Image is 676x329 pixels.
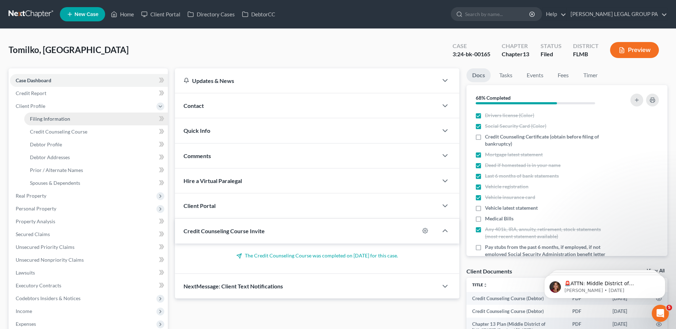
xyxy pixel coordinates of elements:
[24,125,168,138] a: Credit Counseling Course
[610,42,659,58] button: Preview
[466,68,491,82] a: Docs
[30,154,70,160] span: Debtor Addresses
[652,305,669,322] iframe: Intercom live chat
[485,112,534,119] span: Drivers license (Color)
[485,162,561,169] span: Deed if homestead is in your name
[16,282,61,288] span: Executory Contracts
[24,151,168,164] a: Debtor Addresses
[466,292,567,305] td: Credit Counseling Course (Debtor)
[578,68,603,82] a: Timer
[184,228,265,234] span: Credit Counseling Course Invite
[485,183,528,190] span: Vehicle registration
[16,90,46,96] span: Credit Report
[184,77,429,84] div: Updates & News
[567,305,607,318] td: PDF
[573,50,599,58] div: FLMB
[184,252,451,259] p: The Credit Counseling Course was completed on [DATE] for this case.
[533,260,676,310] iframe: Intercom notifications message
[466,305,567,318] td: Credit Counseling Course (Debtor)
[16,270,35,276] span: Lawsuits
[10,74,168,87] a: Case Dashboard
[30,167,83,173] span: Prior / Alternate Names
[74,12,98,17] span: New Case
[184,283,283,289] span: NextMessage: Client Text Notifications
[16,244,74,250] span: Unsecured Priority Claims
[16,77,51,83] span: Case Dashboard
[466,267,512,275] div: Client Documents
[16,218,55,224] span: Property Analysis
[485,151,543,158] span: Mortgage latest statement
[542,8,566,21] a: Help
[485,122,546,130] span: Social Security Card (Color)
[523,51,529,57] span: 13
[453,50,490,58] div: 3:24-bk-00165
[16,295,81,301] span: Codebtors Insiders & Notices
[16,205,56,211] span: Personal Property
[10,241,168,254] a: Unsecured Priority Claims
[485,194,535,201] span: Vehicle insurance card
[16,257,84,263] span: Unsecured Nonpriority Claims
[10,266,168,279] a: Lawsuits
[10,279,168,292] a: Executory Contracts
[573,42,599,50] div: District
[541,42,562,50] div: Status
[238,8,279,21] a: DebtorCC
[184,202,216,209] span: Client Portal
[24,138,168,151] a: Debtor Profile
[30,180,80,186] span: Spouses & Dependents
[567,8,667,21] a: [PERSON_NAME] LEGAL GROUP PA
[10,254,168,266] a: Unsecured Nonpriority Claims
[30,116,70,122] span: Filing Information
[476,95,511,101] strong: 68% Completed
[485,133,611,147] span: Credit Counseling Certificate (obtain before filing of bankruptcy)
[502,50,529,58] div: Chapter
[16,103,45,109] span: Client Profile
[453,42,490,50] div: Case
[483,283,487,287] i: unfold_more
[607,305,650,318] td: [DATE]
[552,68,575,82] a: Fees
[184,177,242,184] span: Hire a Virtual Paralegal
[541,50,562,58] div: Filed
[521,68,549,82] a: Events
[494,68,518,82] a: Tasks
[485,226,611,240] span: Any 401k, IRA, annuity, retirement, stock statements (most recent statement available)
[16,193,46,199] span: Real Property
[485,215,514,222] span: Medical Bills
[485,204,538,211] span: Vehicle latest statement
[24,164,168,177] a: Prior / Alternate Names
[24,113,168,125] a: Filing Information
[30,141,62,147] span: Debtor Profile
[16,308,32,314] span: Income
[10,215,168,228] a: Property Analysis
[16,321,36,327] span: Expenses
[184,127,210,134] span: Quick Info
[472,282,487,287] a: Titleunfold_more
[30,129,87,135] span: Credit Counseling Course
[9,45,129,55] span: Tomilko, [GEOGRAPHIC_DATA]
[10,228,168,241] a: Secured Claims
[138,8,184,21] a: Client Portal
[184,152,211,159] span: Comments
[24,177,168,189] a: Spouses & Dependents
[485,172,559,179] span: Last 6 months of bank statements
[184,8,238,21] a: Directory Cases
[485,244,611,265] span: Pay stubs from the past 6 months, if employed, if not employed Social Security Administration ben...
[465,7,530,21] input: Search by name...
[16,231,50,237] span: Secured Claims
[502,42,529,50] div: Chapter
[10,87,168,100] a: Credit Report
[666,305,672,310] span: 5
[184,102,204,109] span: Contact
[107,8,138,21] a: Home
